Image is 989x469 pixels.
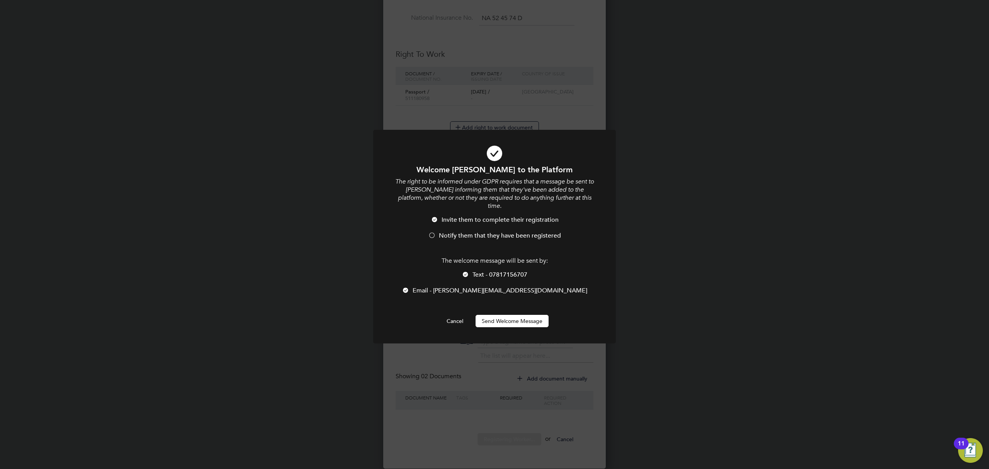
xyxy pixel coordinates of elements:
[472,271,527,279] span: Text - 07817156707
[395,178,594,209] i: The right to be informed under GDPR requires that a message be sent to [PERSON_NAME] informing th...
[476,315,549,327] button: Send Welcome Message
[442,216,559,224] span: Invite them to complete their registration
[439,232,561,240] span: Notify them that they have been registered
[413,287,587,294] span: Email - [PERSON_NAME][EMAIL_ADDRESS][DOMAIN_NAME]
[394,165,595,175] h1: Welcome [PERSON_NAME] to the Platform
[958,444,965,454] div: 11
[440,315,469,327] button: Cancel
[958,438,983,463] button: Open Resource Center, 11 new notifications
[394,257,595,265] p: The welcome message will be sent by:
